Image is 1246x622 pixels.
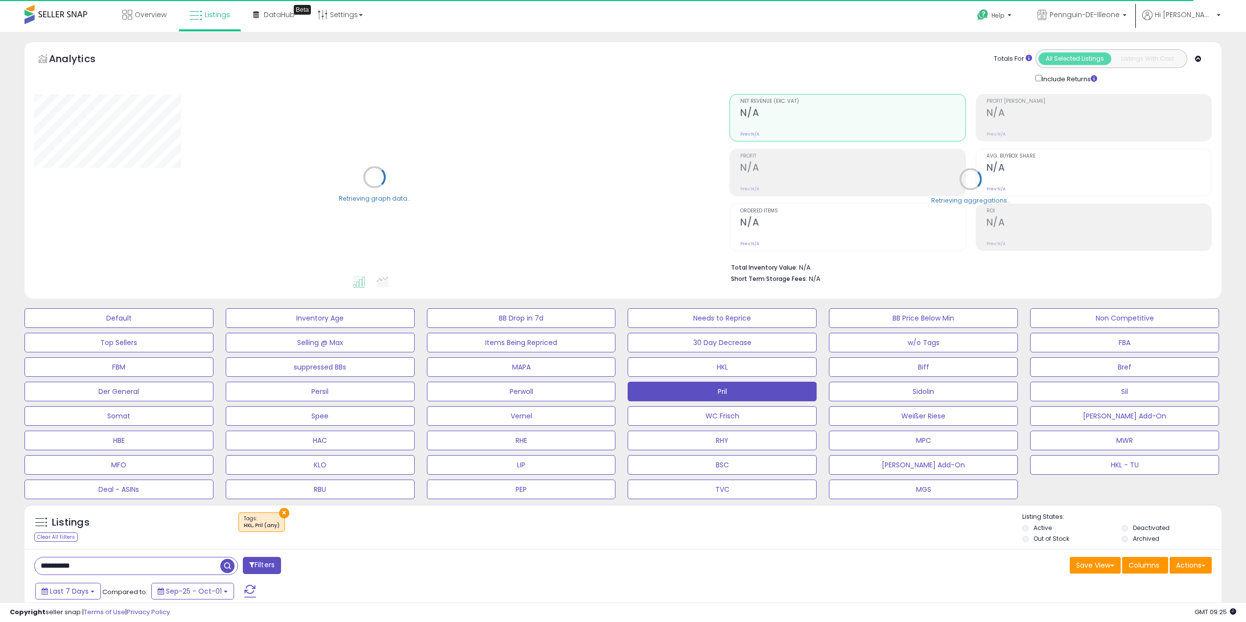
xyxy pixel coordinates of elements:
button: MWR [1030,431,1219,450]
a: Help [969,1,1021,32]
button: Last 7 Days [35,583,101,599]
button: Actions [1170,557,1212,574]
button: Sil [1030,382,1219,401]
span: Pennguin-DE-Illeone [1050,10,1120,20]
button: w/o Tags [829,333,1018,352]
span: Columns [1128,560,1159,570]
label: Out of Stock [1034,534,1069,543]
div: Clear All Filters [34,532,78,542]
span: Last 7 Days [50,586,89,596]
span: DataHub [264,10,295,20]
button: Default [24,308,213,328]
a: Terms of Use [84,607,125,617]
button: suppressed BBs [226,357,415,377]
button: All Selected Listings [1038,52,1111,65]
button: HKL [628,357,817,377]
button: KLO [226,455,415,475]
button: TVC [628,480,817,499]
span: 2025-10-9 09:25 GMT [1195,607,1236,617]
button: MFO [24,455,213,475]
button: BB Drop in 7d [427,308,616,328]
button: WC Frisch [628,406,817,426]
button: 30 Day Decrease [628,333,817,352]
button: Sep-25 - Oct-01 [151,583,234,599]
button: Bref [1030,357,1219,377]
button: RBU [226,480,415,499]
div: HKL, Pril (any) [244,522,280,529]
label: Deactivated [1133,524,1170,532]
button: Listings With Cost [1111,52,1184,65]
button: Columns [1122,557,1168,574]
h5: Analytics [49,52,115,68]
div: Retrieving aggregations.. [931,196,1010,205]
strong: Copyright [10,607,46,617]
p: Listing States: [1022,512,1222,522]
button: Spee [226,406,415,426]
button: Sidolin [829,382,1018,401]
div: seller snap | | [10,608,170,617]
a: Hi [PERSON_NAME] [1142,10,1221,32]
button: FBM [24,357,213,377]
button: Items Being Repriced [427,333,616,352]
button: Perwoll [427,382,616,401]
h5: Listings [52,516,90,530]
span: Sep-25 - Oct-01 [166,586,222,596]
span: Compared to: [102,587,147,597]
div: Tooltip anchor [294,5,311,15]
button: [PERSON_NAME] Add-On [1030,406,1219,426]
button: Non Competitive [1030,308,1219,328]
span: Hi [PERSON_NAME] [1155,10,1214,20]
button: RHE [427,431,616,450]
button: Weißer Riese [829,406,1018,426]
button: [PERSON_NAME] Add-On [829,455,1018,475]
i: Get Help [977,9,989,21]
button: MAPA [427,357,616,377]
button: LIP [427,455,616,475]
button: HAC [226,431,415,450]
button: BSC [628,455,817,475]
button: Deal - ASINs [24,480,213,499]
div: Totals For [994,54,1032,64]
button: HKL - TU [1030,455,1219,475]
button: Vernel [427,406,616,426]
button: Pril [628,382,817,401]
button: Der General [24,382,213,401]
span: Listings [205,10,230,20]
button: Filters [243,557,281,574]
span: Tags : [244,515,280,530]
button: FBA [1030,333,1219,352]
a: Privacy Policy [127,607,170,617]
button: RHY [628,431,817,450]
button: MGS [829,480,1018,499]
div: Include Returns [1028,73,1109,84]
button: BB Price Below Min [829,308,1018,328]
button: × [279,508,289,518]
button: PEP [427,480,616,499]
span: Help [991,11,1005,20]
label: Archived [1133,534,1159,543]
label: Active [1034,524,1052,532]
button: Save View [1070,557,1121,574]
div: Retrieving graph data.. [339,194,410,203]
button: Selling @ Max [226,333,415,352]
button: Inventory Age [226,308,415,328]
button: Biff [829,357,1018,377]
button: Somat [24,406,213,426]
button: Top Sellers [24,333,213,352]
button: Needs to Reprice [628,308,817,328]
button: HBE [24,431,213,450]
button: MPC [829,431,1018,450]
button: Persil [226,382,415,401]
span: Overview [135,10,166,20]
